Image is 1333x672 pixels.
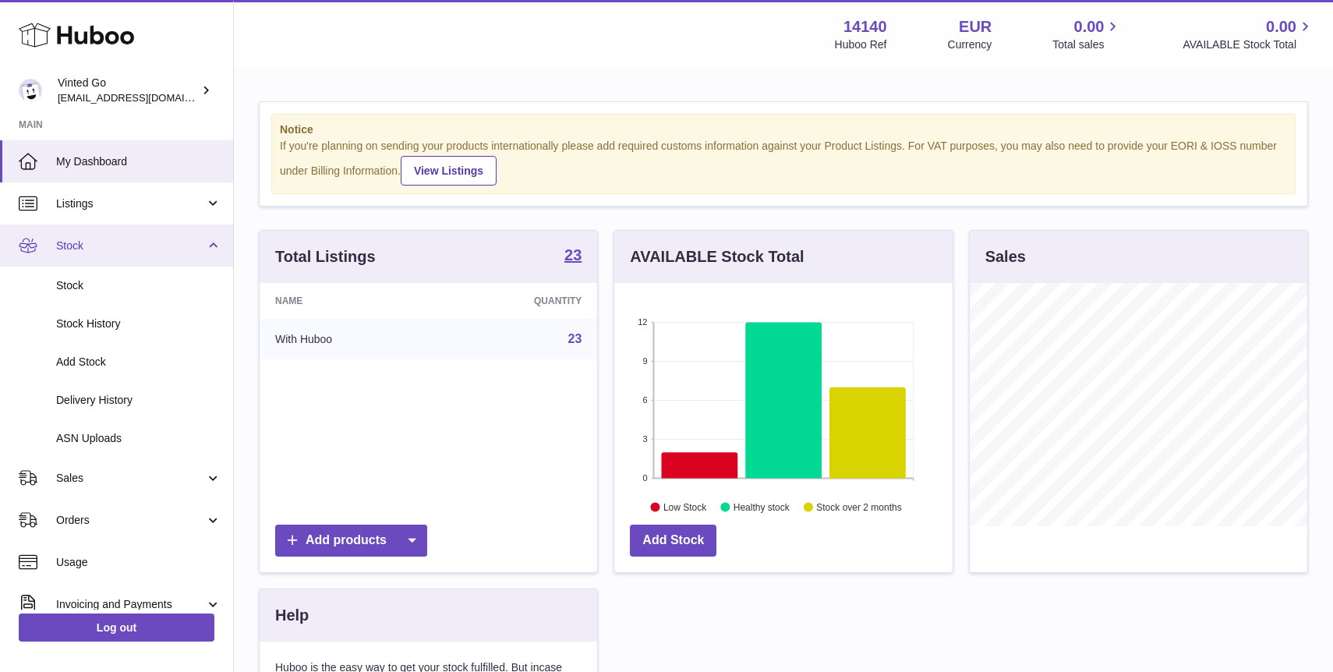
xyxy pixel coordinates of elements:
strong: Notice [280,122,1287,137]
text: Healthy stock [734,501,790,512]
td: With Huboo [260,319,438,359]
text: Low Stock [663,501,707,512]
span: Usage [56,555,221,570]
strong: EUR [959,16,992,37]
text: 3 [643,434,648,444]
th: Name [260,283,438,319]
a: Add Stock [630,525,716,557]
span: Sales [56,471,205,486]
span: Delivery History [56,393,221,408]
a: 23 [564,247,582,266]
span: 0.00 [1266,16,1296,37]
th: Quantity [438,283,598,319]
a: Add products [275,525,427,557]
div: If you're planning on sending your products internationally please add required customs informati... [280,139,1287,186]
span: Stock [56,239,205,253]
a: Log out [19,614,214,642]
h3: Help [275,605,309,626]
text: 0 [643,473,648,483]
a: View Listings [401,156,497,186]
text: 6 [643,395,648,405]
span: ASN Uploads [56,431,221,446]
span: Add Stock [56,355,221,370]
span: AVAILABLE Stock Total [1183,37,1314,52]
h3: AVAILABLE Stock Total [630,246,804,267]
span: Total sales [1052,37,1122,52]
span: Orders [56,513,205,528]
h3: Sales [985,246,1026,267]
strong: 14140 [843,16,887,37]
div: Huboo Ref [835,37,887,52]
img: giedre.bartusyte@vinted.com [19,79,42,102]
strong: 23 [564,247,582,263]
span: Invoicing and Payments [56,597,205,612]
a: 0.00 Total sales [1052,16,1122,52]
a: 0.00 AVAILABLE Stock Total [1183,16,1314,52]
div: Currency [948,37,992,52]
span: Stock [56,278,221,293]
span: [EMAIL_ADDRESS][DOMAIN_NAME] [58,91,229,104]
a: 23 [568,332,582,345]
div: Vinted Go [58,76,198,105]
h3: Total Listings [275,246,376,267]
span: Stock History [56,317,221,331]
text: 12 [638,317,648,327]
span: My Dashboard [56,154,221,169]
text: Stock over 2 months [817,501,902,512]
span: 0.00 [1074,16,1105,37]
text: 9 [643,356,648,366]
span: Listings [56,196,205,211]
